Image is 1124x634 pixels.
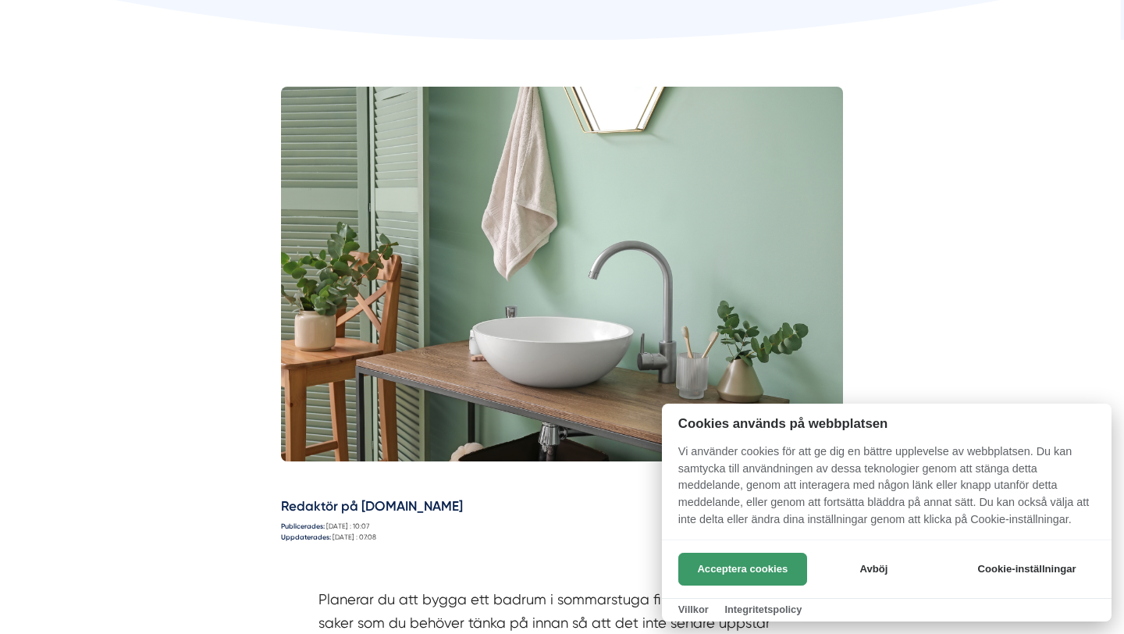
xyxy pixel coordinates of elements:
p: Vi använder cookies för att ge dig en bättre upplevelse av webbplatsen. Du kan samtycka till anvä... [662,443,1112,539]
button: Cookie-inställningar [959,553,1095,586]
button: Acceptera cookies [678,553,807,586]
a: Villkor [678,604,709,615]
a: Integritetspolicy [724,604,802,615]
h2: Cookies används på webbplatsen [662,416,1112,431]
button: Avböj [812,553,936,586]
